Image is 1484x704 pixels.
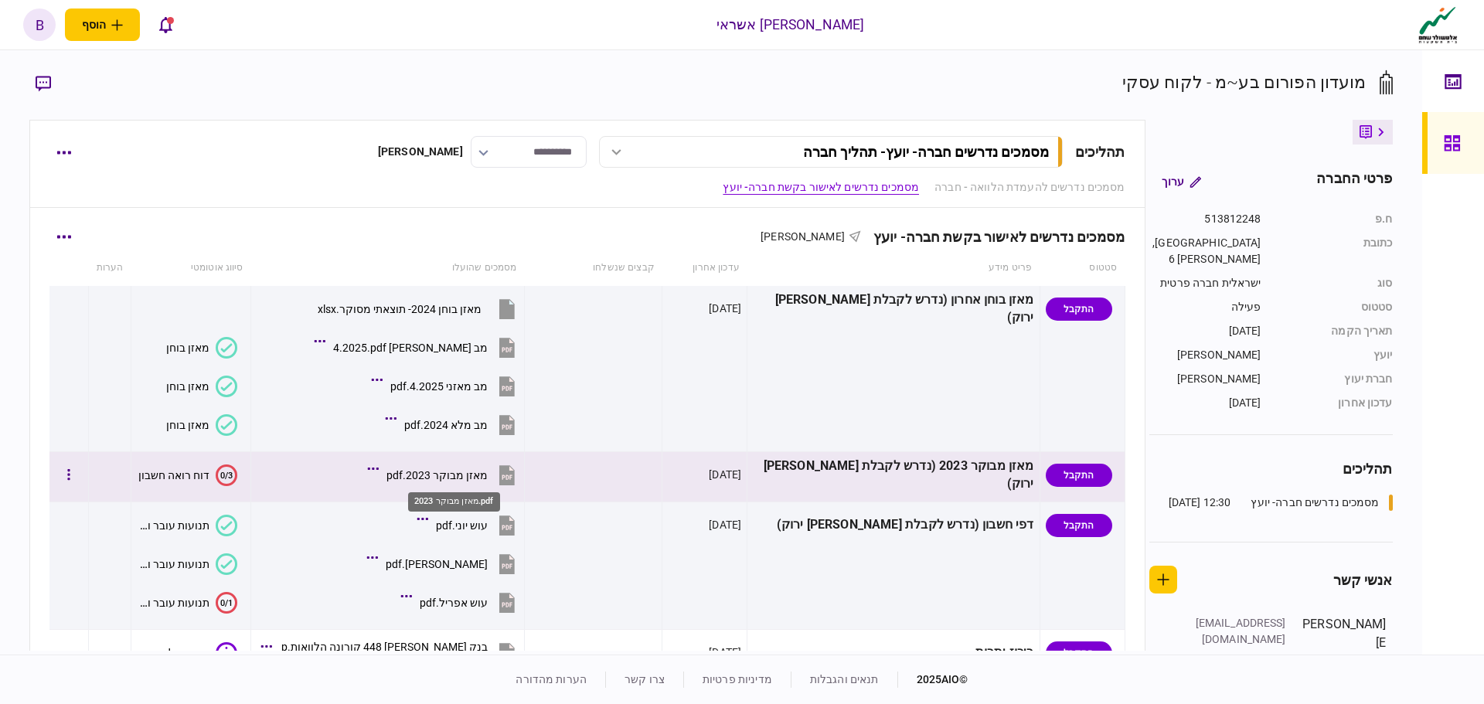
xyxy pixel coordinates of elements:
[1277,347,1393,363] div: יועץ
[1122,70,1367,95] div: מועדון הפורום בע~מ - לקוח עסקי
[404,585,519,620] button: עוש אפריל.pdf
[1149,211,1261,227] div: 513812248
[390,380,488,393] div: מב מאזני 4.2025.pdf
[389,407,519,442] button: מב מלא 2024.pdf
[1149,395,1261,411] div: [DATE]
[524,250,662,286] th: קבצים שנשלחו
[318,291,519,326] button: מאזן בוחן 2024- תוצאתי מסוקר.xlsx
[1333,570,1393,590] div: אנשי קשר
[386,469,488,481] div: מאזן מבוקר 2023.pdf
[709,517,741,532] div: [DATE]
[709,644,741,660] div: [DATE]
[149,9,182,41] button: פתח רשימת התראות
[371,457,519,492] button: מאזן מבוקר 2023.pdf
[1277,235,1393,267] div: כתובת
[318,330,519,365] button: מב רווה 4.2025.pdf
[220,470,233,480] text: 0/3
[166,337,237,359] button: מאזן בוחן
[1277,275,1393,291] div: סוג
[138,464,237,486] button: 0/3דוח רואה חשבון
[1075,141,1125,162] div: תהליכים
[378,144,463,160] div: [PERSON_NAME]
[264,635,519,670] button: בנק מזרחי 448 קורונה הלוואות.pdf
[137,558,209,570] div: תנועות עובר ושב
[1277,323,1393,339] div: תאריך הקמה
[753,635,1033,670] div: ריכוז יתרות
[703,673,772,685] a: מדיניות פרטיות
[747,250,1040,286] th: פריט מידע
[709,467,741,482] div: [DATE]
[753,508,1033,542] div: דפי חשבון (נדרש לקבלת [PERSON_NAME] ירוק)
[333,342,488,354] div: מב רווה 4.2025.pdf
[1149,299,1261,315] div: פעילה
[1186,615,1286,648] div: [EMAIL_ADDRESS][DOMAIN_NAME]
[137,597,209,609] div: תנועות עובר ושב
[1149,371,1261,387] div: [PERSON_NAME]
[723,179,919,196] a: מסמכים נדרשים לאישור בקשת חברה- יועץ
[1277,299,1393,315] div: סטטוס
[404,419,488,431] div: מב מלא 2024.pdf
[1046,641,1112,665] div: התקבל
[1040,250,1125,286] th: סטטוס
[625,673,665,685] a: צרו קשר
[1251,495,1379,511] div: מסמכים נדרשים חברה- יועץ
[145,642,237,664] button: פירוט הלוואות
[420,508,519,542] button: עוש יוני.pdf
[753,291,1033,327] div: מאזן בוחן אחרון (נדרש לקבלת [PERSON_NAME] ירוק)
[1186,648,1286,664] div: [PHONE_NUMBER]
[662,250,747,286] th: עדכון אחרון
[709,301,741,316] div: [DATE]
[1169,495,1393,511] a: מסמכים נדרשים חברה- יועץ12:30 [DATE]
[716,15,865,35] div: [PERSON_NAME] אשראי
[1149,168,1213,196] button: ערוך
[1277,371,1393,387] div: חברת יעוץ
[370,546,519,581] button: עוש מאי.pdf
[65,9,140,41] button: פתח תפריט להוספת לקוח
[166,380,209,393] div: מאזן בוחן
[897,672,968,688] div: © 2025 AIO
[1149,235,1261,267] div: [GEOGRAPHIC_DATA], 6 [PERSON_NAME]
[23,9,56,41] button: b
[166,342,209,354] div: מאזן בוחן
[516,673,587,685] a: הערות מהדורה
[280,641,488,665] div: בנק מזרחי 448 קורונה הלוואות.pdf
[1277,211,1393,227] div: ח.פ
[89,250,131,286] th: הערות
[1046,298,1112,321] div: התקבל
[1046,464,1112,487] div: התקבל
[599,136,1063,168] button: מסמכים נדרשים חברה- יועץ- תהליך חברה
[145,647,209,659] div: פירוט הלוואות
[1149,458,1393,479] div: תהליכים
[803,144,1049,160] div: מסמכים נדרשים חברה- יועץ - תהליך חברה
[1149,323,1261,339] div: [DATE]
[166,414,237,436] button: מאזן בוחן
[1149,347,1261,363] div: [PERSON_NAME]
[420,597,488,609] div: עוש אפריל.pdf
[861,229,1125,245] div: מסמכים נדרשים לאישור בקשת חברה- יועץ
[1149,275,1261,291] div: ישראלית חברה פרטית
[761,230,845,243] span: [PERSON_NAME]
[318,303,482,315] div: מאזן בוחן 2024- תוצאתי מסוקר.xlsx
[1169,495,1231,511] div: 12:30 [DATE]
[137,515,237,536] button: תנועות עובר ושב
[375,369,519,403] button: מב מאזני 4.2025.pdf
[137,592,237,614] button: 0/1תנועות עובר ושב
[1277,395,1393,411] div: עדכון אחרון
[220,597,233,607] text: 0/1
[166,419,209,431] div: מאזן בוחן
[138,469,209,481] div: דוח רואה חשבון
[386,558,488,570] div: עוש מאי.pdf
[436,519,488,532] div: עוש יוני.pdf
[810,673,879,685] a: תנאים והגבלות
[753,457,1033,493] div: מאזן מבוקר 2023 (נדרש לקבלת [PERSON_NAME] ירוק)
[934,179,1125,196] a: מסמכים נדרשים להעמדת הלוואה - חברה
[251,250,525,286] th: מסמכים שהועלו
[1415,5,1461,44] img: client company logo
[166,376,237,397] button: מאזן בוחן
[137,519,209,532] div: תנועות עובר ושב
[408,492,500,512] div: מאזן מבוקר 2023.pdf
[1046,514,1112,537] div: התקבל
[137,553,237,575] button: תנועות עובר ושב
[131,250,251,286] th: סיווג אוטומטי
